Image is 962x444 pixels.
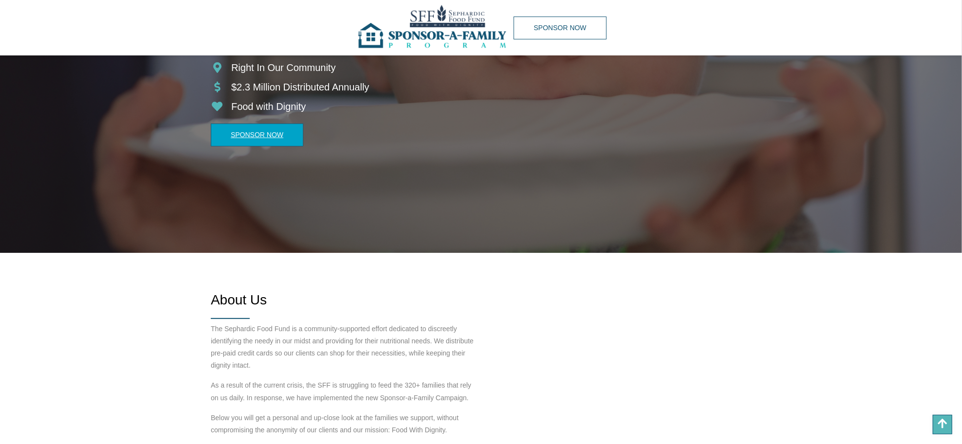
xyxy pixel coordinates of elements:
[211,412,474,436] p: Below you will get a personal and up-close look at the families we support, without compromising ...
[514,17,606,39] a: Sponsor Now
[211,323,474,372] p: The Sephardic Food Fund is a community-supported effort dedicated to discreetly identifying the n...
[211,60,520,75] li: Right In Our Community
[211,99,520,114] li: Food with Dignity
[211,379,474,404] p: As a result of the current crisis, the SFF is struggling to feed the 320+ families that rely on u...
[211,124,303,146] a: Sponsor Now
[211,80,520,94] li: $2.3 Million Distributed Annually
[211,292,474,319] h3: About Us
